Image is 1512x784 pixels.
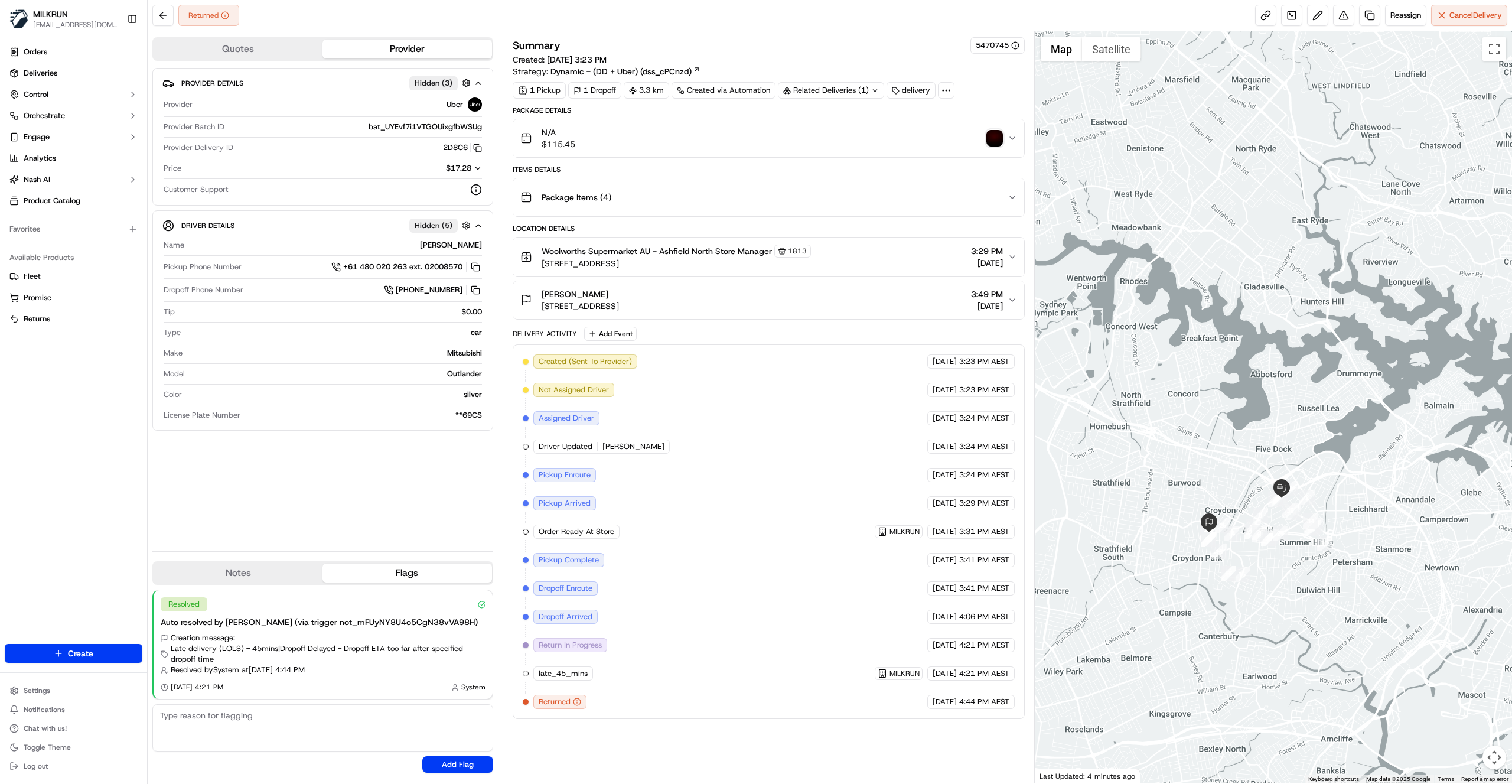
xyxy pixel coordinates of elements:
button: Chat with us! [5,720,142,737]
div: Related Deliveries (1) [778,82,884,99]
button: MILKRUN [33,8,68,20]
button: Show street map [1041,37,1082,61]
span: [DATE] [933,470,957,480]
button: Notifications [5,701,142,718]
span: [DATE] [971,257,1003,269]
span: [DATE] [933,555,957,565]
span: 3:24 PM AEST [959,441,1009,452]
button: Returns [5,310,142,328]
span: [STREET_ADDRESS] [542,258,811,269]
div: 17 [1221,566,1236,581]
span: License Plate Number [164,410,240,421]
span: [DATE] [933,356,957,367]
button: Settings [5,682,142,699]
div: 15 [1234,567,1250,582]
span: N/A [542,126,575,138]
button: Hidden (5) [409,218,474,233]
button: Toggle fullscreen view [1482,37,1506,61]
span: [DATE] [933,441,957,452]
button: CancelDelivery [1431,5,1507,26]
div: Mitsubishi [187,348,482,359]
span: [DATE] [933,583,957,594]
span: [DATE] [933,498,957,509]
span: 4:44 PM AEST [959,697,1009,707]
div: delivery [887,82,936,99]
span: Name [164,240,184,251]
span: Dynamic - (DD + Uber) (dss_cPCnzd) [550,66,692,77]
span: 3:31 PM AEST [959,526,1009,537]
div: 11 [1244,524,1259,539]
span: 3:29 PM AEST [959,498,1009,509]
span: late_45_mins [539,668,588,679]
span: Provider [164,99,193,110]
span: Returns [24,314,50,324]
span: Customer Support [164,184,229,195]
span: Package Items ( 4 ) [542,191,611,203]
span: Price [164,163,181,174]
button: MILKRUNMILKRUN[EMAIL_ADDRESS][DOMAIN_NAME] [5,5,122,33]
button: Show satellite imagery [1082,37,1140,61]
span: Reassign [1390,10,1421,21]
span: Provider Batch ID [164,122,224,132]
span: bat_UYEvf7i1VTGOUixgfbWSUg [369,122,482,132]
div: 7 [1268,492,1283,507]
span: Order Ready At Store [539,526,614,537]
button: N/A$115.45photo_proof_of_delivery image [513,119,1024,157]
div: 5470745 [976,40,1019,51]
button: [EMAIL_ADDRESS][DOMAIN_NAME] [33,20,118,30]
button: Add Flag [422,756,493,773]
div: 3 [1283,481,1298,496]
span: Returned [539,697,571,707]
div: 1 Pickup [513,82,566,99]
button: Hidden (3) [409,76,474,90]
span: Analytics [24,153,56,164]
button: Provider DetailsHidden (3) [162,73,483,93]
span: 4:06 PM AEST [959,611,1009,622]
span: [DATE] [933,668,957,679]
div: 1 [1286,505,1301,520]
div: 25 [1215,518,1230,533]
a: Analytics [5,149,142,168]
span: [PERSON_NAME] [542,288,608,300]
div: Available Products [5,248,142,267]
span: [PHONE_NUMBER] [396,285,462,295]
div: silver [187,389,482,400]
div: 21 [1200,525,1216,540]
img: MILKRUN [9,9,28,28]
span: Woolworths Supermarket AU - Ashfield North Store Manager [542,245,772,257]
span: Driver Updated [539,441,592,452]
a: Promise [9,292,138,303]
span: Hidden ( 3 ) [415,78,452,89]
img: photo_proof_of_delivery image [986,130,1003,147]
span: Product Catalog [24,196,80,206]
span: [DATE] [933,697,957,707]
span: Fleet [24,271,41,282]
span: [DATE] 3:23 PM [547,54,607,65]
div: 29 [1273,526,1288,541]
span: Control [24,89,48,100]
button: Fleet [5,267,142,286]
div: 1 Dropoff [568,82,621,99]
span: Dropoff Arrived [539,611,592,622]
span: 4:21 PM AEST [959,640,1009,650]
button: MILKRUN [878,669,920,678]
span: Toggle Theme [24,743,71,752]
button: Provider [322,40,491,58]
span: Tip [164,307,175,317]
button: Driver DetailsHidden (5) [162,216,483,235]
span: [DATE] [933,385,957,395]
span: 3:49 PM [971,288,1003,300]
span: [DATE] [933,640,957,650]
div: 8 [1253,508,1268,523]
span: Cancel Delivery [1449,10,1502,21]
span: Pickup Enroute [539,470,591,480]
div: Resolved [161,597,207,611]
span: +61 480 020 263 ext. 02008570 [343,262,462,272]
div: Created via Automation [672,82,775,99]
div: 28 [1261,531,1276,546]
span: [DATE] [933,526,957,537]
div: [PERSON_NAME] [189,240,482,251]
div: 33 [1308,518,1323,533]
div: 34 [1303,513,1318,529]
